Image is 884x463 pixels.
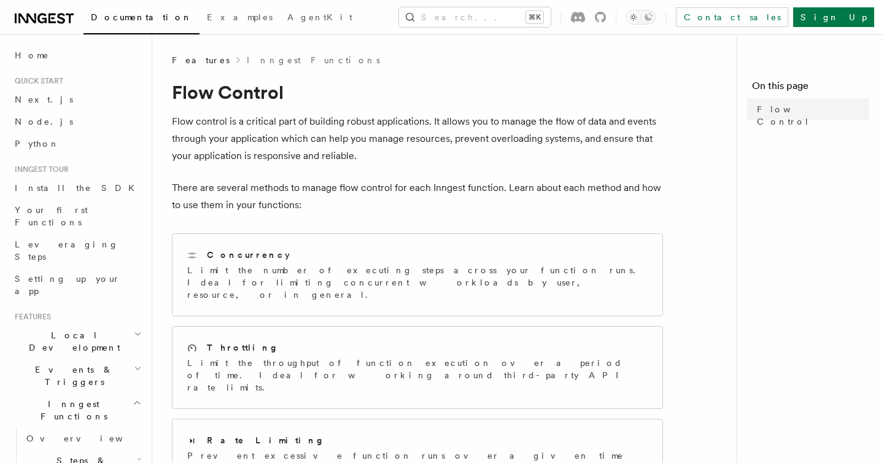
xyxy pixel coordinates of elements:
[207,12,273,22] span: Examples
[172,54,230,66] span: Features
[10,359,144,393] button: Events & Triggers
[172,179,663,214] p: There are several methods to manage flow control for each Inngest function. Learn about each meth...
[10,233,144,268] a: Leveraging Steps
[10,268,144,302] a: Setting up your app
[10,329,134,354] span: Local Development
[10,76,63,86] span: Quick start
[280,4,360,33] a: AgentKit
[10,165,69,174] span: Inngest tour
[10,398,133,422] span: Inngest Functions
[10,364,134,388] span: Events & Triggers
[10,111,144,133] a: Node.js
[10,324,144,359] button: Local Development
[287,12,352,22] span: AgentKit
[187,264,648,301] p: Limit the number of executing steps across your function runs. Ideal for limiting concurrent work...
[752,79,869,98] h4: On this page
[10,88,144,111] a: Next.js
[15,239,118,262] span: Leveraging Steps
[399,7,551,27] button: Search...⌘K
[26,434,153,443] span: Overview
[207,249,290,261] h2: Concurrency
[526,11,543,23] kbd: ⌘K
[172,113,663,165] p: Flow control is a critical part of building robust applications. It allows you to manage the flow...
[21,427,144,449] a: Overview
[10,44,144,66] a: Home
[10,133,144,155] a: Python
[15,117,73,126] span: Node.js
[207,434,325,446] h2: Rate Limiting
[793,7,874,27] a: Sign Up
[10,393,144,427] button: Inngest Functions
[10,177,144,199] a: Install the SDK
[757,103,869,128] span: Flow Control
[15,183,142,193] span: Install the SDK
[15,205,88,227] span: Your first Functions
[15,95,73,104] span: Next.js
[15,139,60,149] span: Python
[172,326,663,409] a: ThrottlingLimit the throughput of function execution over a period of time. Ideal for working aro...
[207,341,279,354] h2: Throttling
[752,98,869,133] a: Flow Control
[247,54,380,66] a: Inngest Functions
[91,12,192,22] span: Documentation
[10,312,51,322] span: Features
[172,81,663,103] h1: Flow Control
[626,10,656,25] button: Toggle dark mode
[172,233,663,316] a: ConcurrencyLimit the number of executing steps across your function runs. Ideal for limiting conc...
[10,199,144,233] a: Your first Functions
[15,274,120,296] span: Setting up your app
[676,7,788,27] a: Contact sales
[83,4,200,34] a: Documentation
[15,49,49,61] span: Home
[187,357,648,394] p: Limit the throughput of function execution over a period of time. Ideal for working around third-...
[200,4,280,33] a: Examples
